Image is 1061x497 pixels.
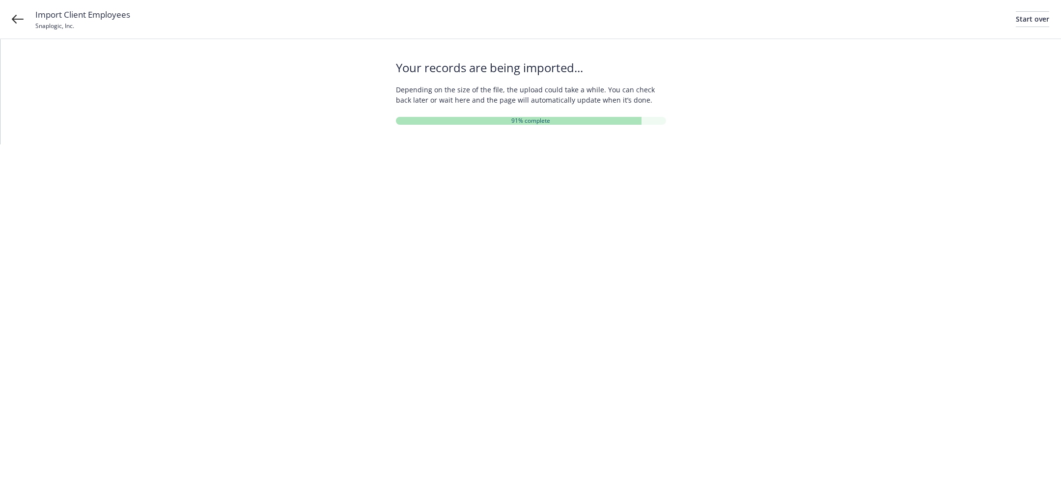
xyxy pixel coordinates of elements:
span: Import Client Employees [35,8,130,21]
div: Start over [1016,12,1049,27]
span: Snaplogic, Inc. [35,22,74,30]
span: 91% complete [511,116,550,125]
span: Depending on the size of the file, the upload could take a while. You can check back later or wai... [396,84,666,105]
a: Start over [1016,11,1049,27]
span: Your records are being imported... [396,59,666,77]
